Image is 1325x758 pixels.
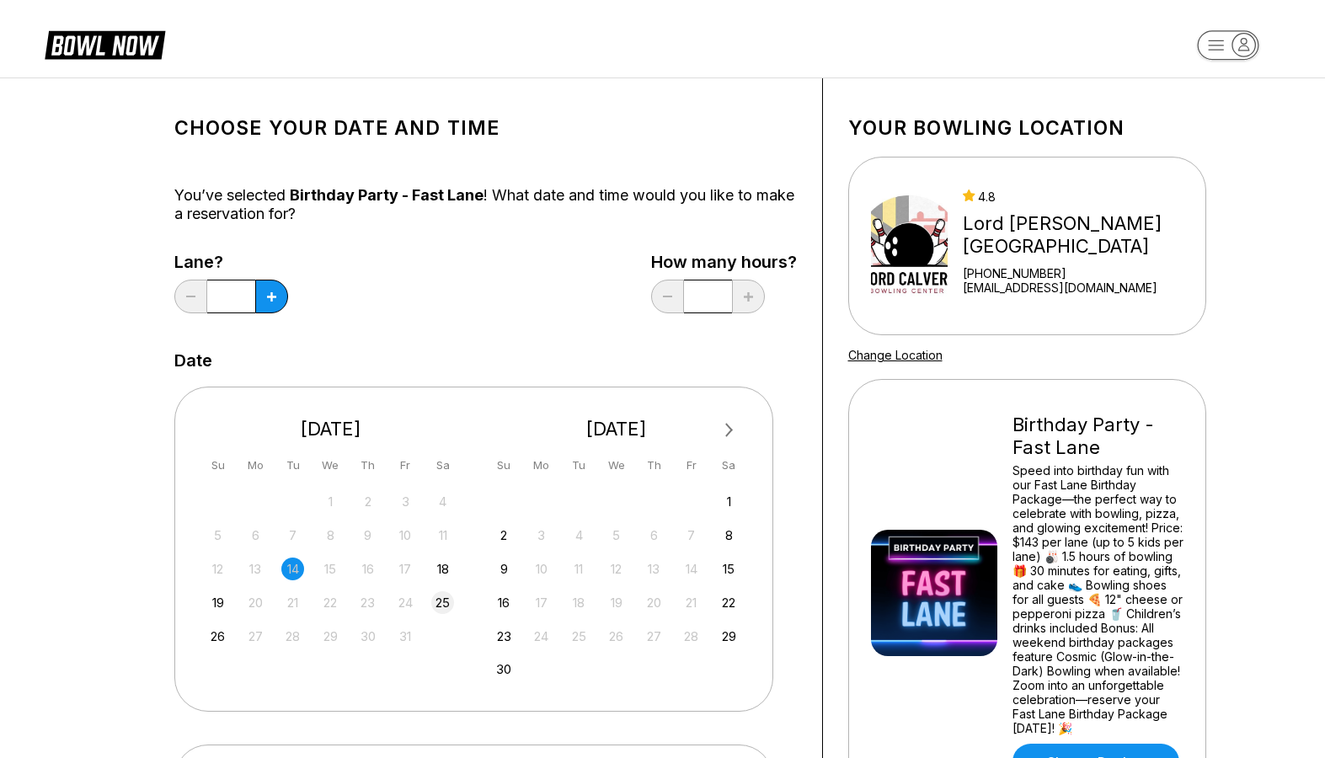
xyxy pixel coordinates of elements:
[605,625,628,648] div: Not available Wednesday, November 26th, 2025
[718,490,740,513] div: Choose Saturday, November 1st, 2025
[244,524,267,547] div: Not available Monday, October 6th, 2025
[281,591,304,614] div: Not available Tuesday, October 21st, 2025
[431,524,454,547] div: Not available Saturday, October 11th, 2025
[643,454,665,477] div: Th
[963,280,1198,295] a: [EMAIL_ADDRESS][DOMAIN_NAME]
[356,490,379,513] div: Not available Thursday, October 2nd, 2025
[431,454,454,477] div: Sa
[200,418,462,440] div: [DATE]
[493,454,516,477] div: Su
[568,591,590,614] div: Not available Tuesday, November 18th, 2025
[493,591,516,614] div: Choose Sunday, November 16th, 2025
[680,454,703,477] div: Fr
[605,558,628,580] div: Not available Wednesday, November 12th, 2025
[493,524,516,547] div: Choose Sunday, November 2nd, 2025
[174,116,797,140] h1: Choose your Date and time
[319,591,342,614] div: Not available Wednesday, October 22nd, 2025
[568,454,590,477] div: Tu
[530,591,553,614] div: Not available Monday, November 17th, 2025
[281,558,304,580] div: Not available Tuesday, October 14th, 2025
[963,266,1198,280] div: [PHONE_NUMBER]
[1012,463,1183,735] div: Speed into birthday fun with our Fast Lane Birthday Package—the perfect way to celebrate with bow...
[174,351,212,370] label: Date
[680,591,703,614] div: Not available Friday, November 21st, 2025
[431,490,454,513] div: Not available Saturday, October 4th, 2025
[319,454,342,477] div: We
[848,348,943,362] a: Change Location
[281,454,304,477] div: Tu
[605,591,628,614] div: Not available Wednesday, November 19th, 2025
[530,558,553,580] div: Not available Monday, November 10th, 2025
[281,625,304,648] div: Not available Tuesday, October 28th, 2025
[394,558,417,580] div: Not available Friday, October 17th, 2025
[568,625,590,648] div: Not available Tuesday, November 25th, 2025
[493,625,516,648] div: Choose Sunday, November 23rd, 2025
[718,558,740,580] div: Choose Saturday, November 15th, 2025
[206,591,229,614] div: Choose Sunday, October 19th, 2025
[319,625,342,648] div: Not available Wednesday, October 29th, 2025
[718,524,740,547] div: Choose Saturday, November 8th, 2025
[680,524,703,547] div: Not available Friday, November 7th, 2025
[871,183,948,309] img: Lord Calvert Bowling Center
[394,454,417,477] div: Fr
[963,189,1198,204] div: 4.8
[206,454,229,477] div: Su
[244,591,267,614] div: Not available Monday, October 20th, 2025
[493,658,516,681] div: Choose Sunday, November 30th, 2025
[568,524,590,547] div: Not available Tuesday, November 4th, 2025
[174,186,797,223] div: You’ve selected ! What date and time would you like to make a reservation for?
[174,253,288,271] label: Lane?
[244,625,267,648] div: Not available Monday, October 27th, 2025
[718,625,740,648] div: Choose Saturday, November 29th, 2025
[394,524,417,547] div: Not available Friday, October 10th, 2025
[356,591,379,614] div: Not available Thursday, October 23rd, 2025
[486,418,747,440] div: [DATE]
[356,524,379,547] div: Not available Thursday, October 9th, 2025
[356,558,379,580] div: Not available Thursday, October 16th, 2025
[356,454,379,477] div: Th
[281,524,304,547] div: Not available Tuesday, October 7th, 2025
[718,591,740,614] div: Choose Saturday, November 22nd, 2025
[206,625,229,648] div: Choose Sunday, October 26th, 2025
[244,454,267,477] div: Mo
[605,454,628,477] div: We
[244,558,267,580] div: Not available Monday, October 13th, 2025
[205,488,457,648] div: month 2025-10
[394,591,417,614] div: Not available Friday, October 24th, 2025
[643,591,665,614] div: Not available Thursday, November 20th, 2025
[394,490,417,513] div: Not available Friday, October 3rd, 2025
[319,558,342,580] div: Not available Wednesday, October 15th, 2025
[206,524,229,547] div: Not available Sunday, October 5th, 2025
[490,488,743,681] div: month 2025-11
[356,625,379,648] div: Not available Thursday, October 30th, 2025
[530,524,553,547] div: Not available Monday, November 3rd, 2025
[530,454,553,477] div: Mo
[394,625,417,648] div: Not available Friday, October 31st, 2025
[206,558,229,580] div: Not available Sunday, October 12th, 2025
[871,530,997,656] img: Birthday Party - Fast Lane
[290,186,484,204] span: Birthday Party - Fast Lane
[1012,414,1183,459] div: Birthday Party - Fast Lane
[716,417,743,444] button: Next Month
[643,524,665,547] div: Not available Thursday, November 6th, 2025
[643,558,665,580] div: Not available Thursday, November 13th, 2025
[963,212,1198,258] div: Lord [PERSON_NAME][GEOGRAPHIC_DATA]
[493,558,516,580] div: Choose Sunday, November 9th, 2025
[319,524,342,547] div: Not available Wednesday, October 8th, 2025
[431,558,454,580] div: Choose Saturday, October 18th, 2025
[680,625,703,648] div: Not available Friday, November 28th, 2025
[319,490,342,513] div: Not available Wednesday, October 1st, 2025
[530,625,553,648] div: Not available Monday, November 24th, 2025
[643,625,665,648] div: Not available Thursday, November 27th, 2025
[431,591,454,614] div: Choose Saturday, October 25th, 2025
[848,116,1206,140] h1: Your bowling location
[651,253,797,271] label: How many hours?
[568,558,590,580] div: Not available Tuesday, November 11th, 2025
[680,558,703,580] div: Not available Friday, November 14th, 2025
[718,454,740,477] div: Sa
[605,524,628,547] div: Not available Wednesday, November 5th, 2025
